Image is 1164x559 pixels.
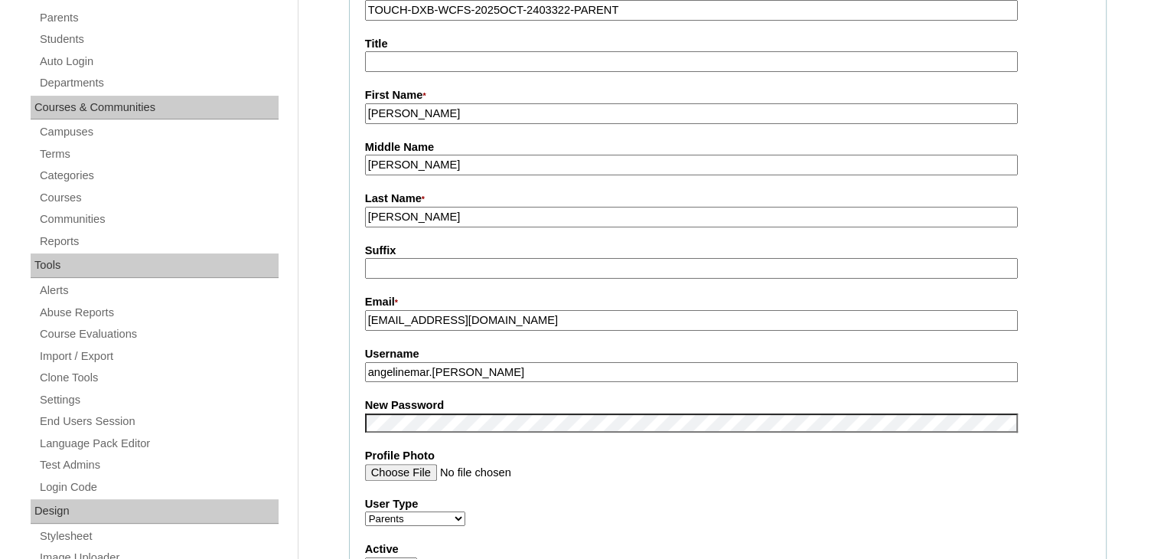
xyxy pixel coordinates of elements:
[365,448,1091,464] label: Profile Photo
[31,253,279,278] div: Tools
[38,281,279,300] a: Alerts
[38,412,279,431] a: End Users Session
[38,74,279,93] a: Departments
[38,8,279,28] a: Parents
[38,478,279,497] a: Login Code
[365,87,1091,104] label: First Name
[31,499,279,524] div: Design
[38,456,279,475] a: Test Admins
[365,294,1091,311] label: Email
[38,347,279,366] a: Import / Export
[38,434,279,453] a: Language Pack Editor
[365,139,1091,155] label: Middle Name
[38,210,279,229] a: Communities
[38,232,279,251] a: Reports
[365,346,1091,362] label: Username
[365,541,1091,557] label: Active
[38,188,279,208] a: Courses
[38,391,279,410] a: Settings
[365,243,1091,259] label: Suffix
[38,303,279,322] a: Abuse Reports
[365,397,1091,414] label: New Password
[38,527,279,546] a: Stylesheet
[38,123,279,142] a: Campuses
[365,36,1091,52] label: Title
[38,368,279,387] a: Clone Tools
[365,191,1091,208] label: Last Name
[38,52,279,71] a: Auto Login
[31,96,279,120] div: Courses & Communities
[38,166,279,185] a: Categories
[38,325,279,344] a: Course Evaluations
[38,145,279,164] a: Terms
[365,496,1091,512] label: User Type
[38,30,279,49] a: Students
